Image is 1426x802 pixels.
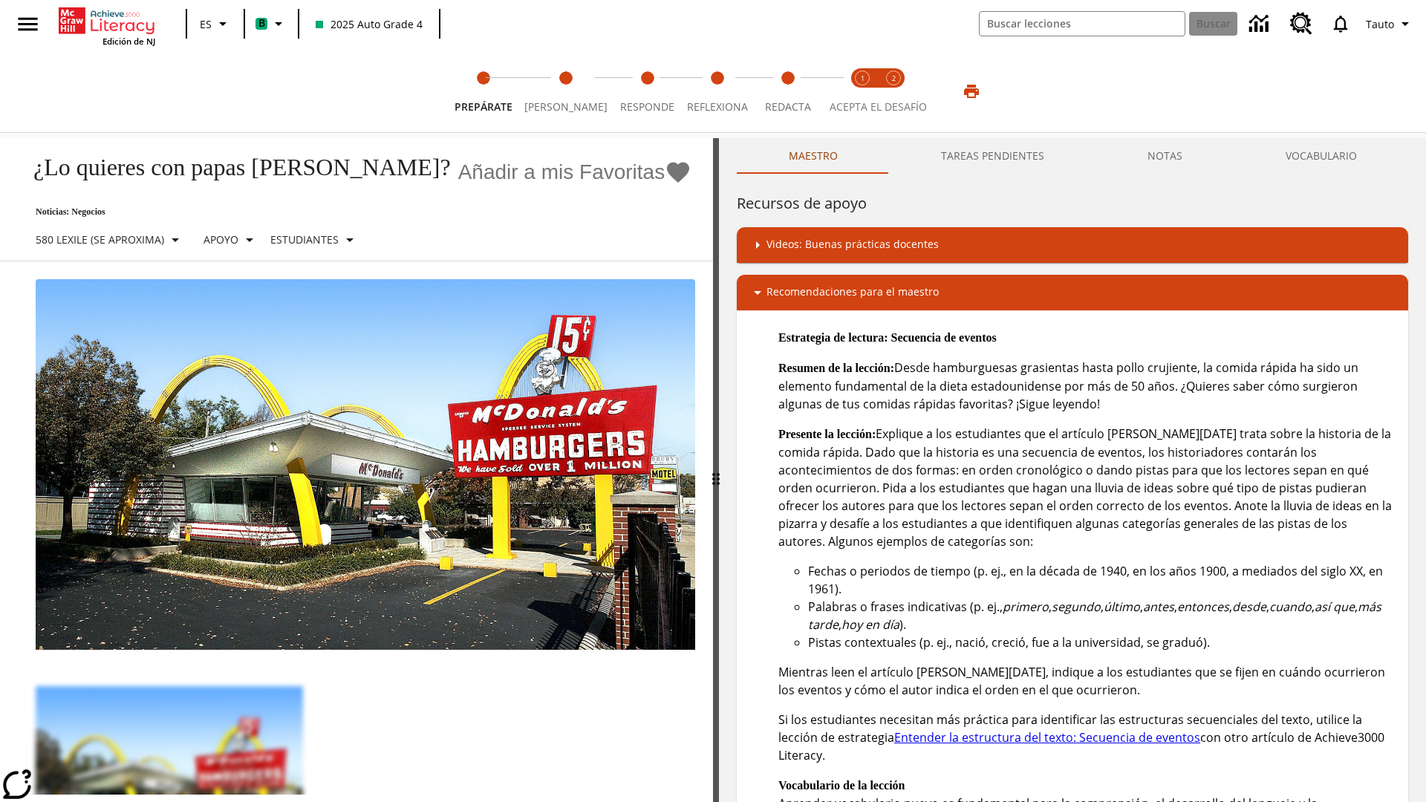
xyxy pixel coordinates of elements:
[687,100,748,114] span: Reflexiona
[30,226,190,253] button: Seleccione Lexile, 580 Lexile (Se aproxima)
[198,226,264,253] button: Tipo de apoyo, Apoyo
[980,12,1185,36] input: Buscar campo
[778,362,894,374] strong: Resumen de la lección:
[841,616,899,633] em: hoy en día
[778,779,905,792] strong: Vocabulario de la lección
[524,100,608,114] span: [PERSON_NAME]
[737,275,1408,310] div: Recomendaciones para el maestro
[258,14,265,33] span: B
[204,232,238,247] p: Apoyo
[192,10,239,37] button: Lenguaje: ES, Selecciona un idioma
[59,4,155,47] div: Portada
[778,359,1396,413] p: Desde hamburguesas grasientas hasta pollo crujiente, la comida rápida ha sido un elemento fundame...
[1177,599,1229,615] em: entonces
[766,236,939,254] p: Videos: Buenas prácticas docentes
[830,100,927,114] span: ACEPTA EL DESAFÍO
[713,138,719,802] div: Pulsa la tecla de intro o la barra espaciadora y luego presiona las flechas de derecha e izquierd...
[36,279,695,651] img: Uno de los primeros locales de McDonald's, con el icónico letrero rojo y los arcos amarillos.
[872,50,915,132] button: Acepta el desafío contesta step 2 of 2
[250,10,293,37] button: Boost El color de la clase es verde menta. Cambiar el color de la clase.
[808,598,1396,633] li: Palabras o frases indicativas (p. ej., , , , , , , , , , ).
[737,192,1408,215] h6: Recursos de apoyo
[737,138,1408,174] div: Instructional Panel Tabs
[778,711,1396,764] p: Si los estudiantes necesitan más práctica para identificar las estructuras secuenciales del texto...
[841,50,884,132] button: Acepta el desafío lee step 1 of 2
[18,154,451,181] h1: ¿Lo quieres con papas [PERSON_NAME]?
[270,232,339,247] p: Estudiantes
[737,227,1408,263] div: Videos: Buenas prácticas docentes
[1232,599,1266,615] em: desde
[748,50,827,132] button: Redacta step 5 of 5
[808,633,1396,651] li: Pistas contextuales (p. ej., nació, creció, fue a la universidad, se graduó).
[1240,4,1281,45] a: Centro de información
[737,138,889,174] button: Maestro
[778,425,1396,550] p: Explique a los estudiantes que el artículo [PERSON_NAME][DATE] trata sobre la historia de la comi...
[264,226,365,253] button: Seleccionar estudiante
[620,100,674,114] span: Responde
[458,160,665,184] span: Añadir a mis Favoritas
[1366,16,1394,32] span: Tauto
[18,206,691,218] p: Noticias: Negocios
[894,729,1200,746] a: Entender la estructura del texto: Secuencia de eventos
[200,16,212,32] span: ES
[1003,599,1049,615] em: primero
[1360,10,1420,37] button: Perfil/Configuración
[608,50,687,132] button: Responde step 3 of 5
[889,138,1095,174] button: TAREAS PENDIENTES
[512,50,619,132] button: Lee step 2 of 5
[766,284,939,301] p: Recomendaciones para el maestro
[861,74,865,83] text: 1
[102,36,155,47] span: Edición de NJ
[778,428,876,440] strong: Presente la lección:
[1143,599,1174,615] em: antes
[316,16,423,32] span: 2025 Auto Grade 4
[458,159,692,185] button: Añadir a mis Favoritas - ¿Lo quieres con papas fritas?
[6,2,50,46] button: Abrir el menú lateral
[1269,599,1312,615] em: cuando
[1095,138,1234,174] button: NOTAS
[443,50,524,132] button: Prepárate step 1 of 5
[36,232,164,247] p: 580 Lexile (Se aproxima)
[675,50,760,132] button: Reflexiona step 4 of 5
[1315,599,1355,615] em: así que
[1234,138,1408,174] button: VOCABULARIO
[778,663,1396,699] p: Mientras leen el artículo [PERSON_NAME][DATE], indique a los estudiantes que se fijen en cuándo o...
[778,331,997,344] strong: Estrategia de lectura: Secuencia de eventos
[808,562,1396,598] li: Fechas o periodos de tiempo (p. ej., en la década de 1940, en los años 1900, a mediados del siglo...
[1321,4,1360,43] a: Notificaciones
[948,78,995,105] button: Imprimir
[719,138,1426,802] div: activity
[1281,4,1321,44] a: Centro de recursos, Se abrirá en una pestaña nueva.
[765,100,811,114] span: Redacta
[1052,599,1101,615] em: segundo
[455,100,512,114] span: Prepárate
[1104,599,1140,615] em: último
[892,74,896,83] text: 2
